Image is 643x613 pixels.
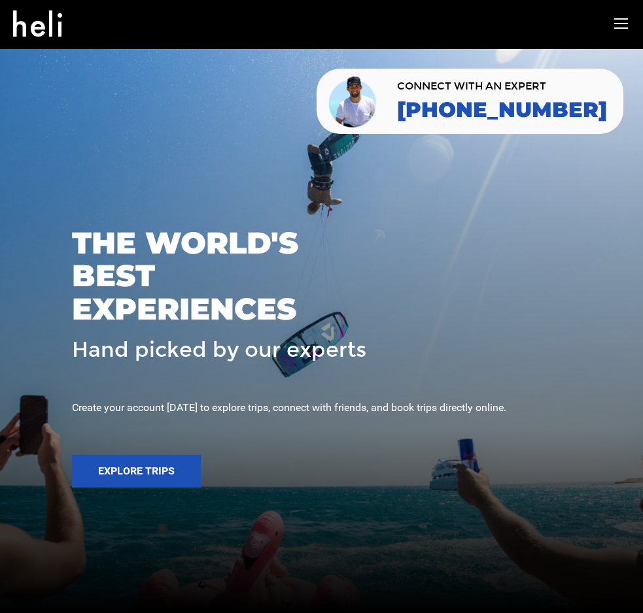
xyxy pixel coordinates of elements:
button: Explore Trips [72,455,201,488]
span: THE WORLD'S BEST EXPERIENCES [72,227,298,326]
img: contact our team [326,74,381,129]
a: [PHONE_NUMBER] [397,98,607,122]
span: CONNECT WITH AN EXPERT [397,81,607,91]
span: Hand picked by our experts [72,339,366,361]
div: Create your account [DATE] to explore trips, connect with friends, and book trips directly online. [7,401,636,416]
